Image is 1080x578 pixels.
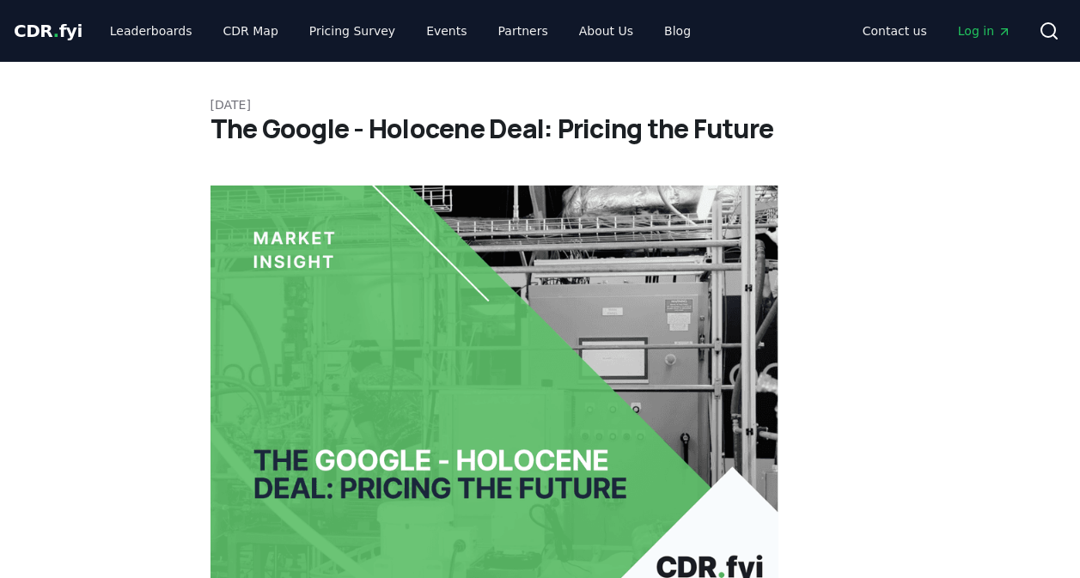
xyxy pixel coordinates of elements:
h1: The Google - Holocene Deal: Pricing the Future [211,113,870,144]
a: CDR Map [210,15,292,46]
a: Leaderboards [96,15,206,46]
a: Pricing Survey [296,15,409,46]
nav: Main [96,15,705,46]
p: [DATE] [211,96,870,113]
span: . [53,21,59,41]
a: About Us [565,15,647,46]
a: Contact us [849,15,941,46]
a: Blog [650,15,705,46]
a: Events [412,15,480,46]
a: Log in [944,15,1025,46]
nav: Main [849,15,1025,46]
a: Partners [485,15,562,46]
span: CDR fyi [14,21,82,41]
a: CDR.fyi [14,19,82,43]
span: Log in [958,22,1011,40]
